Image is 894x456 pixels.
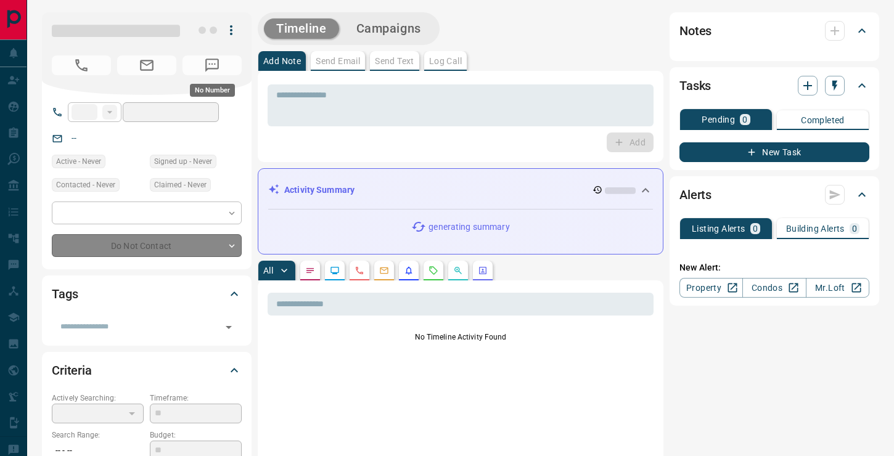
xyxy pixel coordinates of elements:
[453,266,463,275] svg: Opportunities
[679,180,869,210] div: Alerts
[154,179,207,191] span: Claimed - Never
[268,332,654,343] p: No Timeline Activity Found
[72,133,76,143] a: --
[150,393,242,404] p: Timeframe:
[852,224,857,233] p: 0
[806,278,869,298] a: Mr.Loft
[52,430,144,441] p: Search Range:
[284,184,355,197] p: Activity Summary
[692,224,745,233] p: Listing Alerts
[679,76,711,96] h2: Tasks
[344,18,433,39] button: Campaigns
[404,266,414,275] svg: Listing Alerts
[679,21,712,41] h2: Notes
[478,266,488,275] svg: Agent Actions
[679,278,743,298] a: Property
[263,57,301,65] p: Add Note
[330,266,340,275] svg: Lead Browsing Activity
[150,430,242,441] p: Budget:
[190,84,235,97] div: No Number
[56,155,101,168] span: Active - Never
[753,224,758,233] p: 0
[429,221,509,234] p: generating summary
[801,116,845,124] p: Completed
[355,266,364,275] svg: Calls
[305,266,315,275] svg: Notes
[679,142,869,162] button: New Task
[702,115,735,124] p: Pending
[56,179,115,191] span: Contacted - Never
[679,71,869,100] div: Tasks
[742,115,747,124] p: 0
[679,16,869,46] div: Notes
[182,55,242,75] span: No Number
[220,319,237,336] button: Open
[52,234,242,257] div: Do Not Contact
[742,278,806,298] a: Condos
[154,155,212,168] span: Signed up - Never
[679,261,869,274] p: New Alert:
[117,55,176,75] span: No Email
[679,185,712,205] h2: Alerts
[52,284,78,304] h2: Tags
[268,179,653,202] div: Activity Summary
[52,393,144,404] p: Actively Searching:
[52,360,92,380] h2: Criteria
[429,266,438,275] svg: Requests
[52,279,242,309] div: Tags
[264,18,339,39] button: Timeline
[786,224,845,233] p: Building Alerts
[379,266,389,275] svg: Emails
[52,55,111,75] span: No Number
[52,356,242,385] div: Criteria
[263,266,273,275] p: All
